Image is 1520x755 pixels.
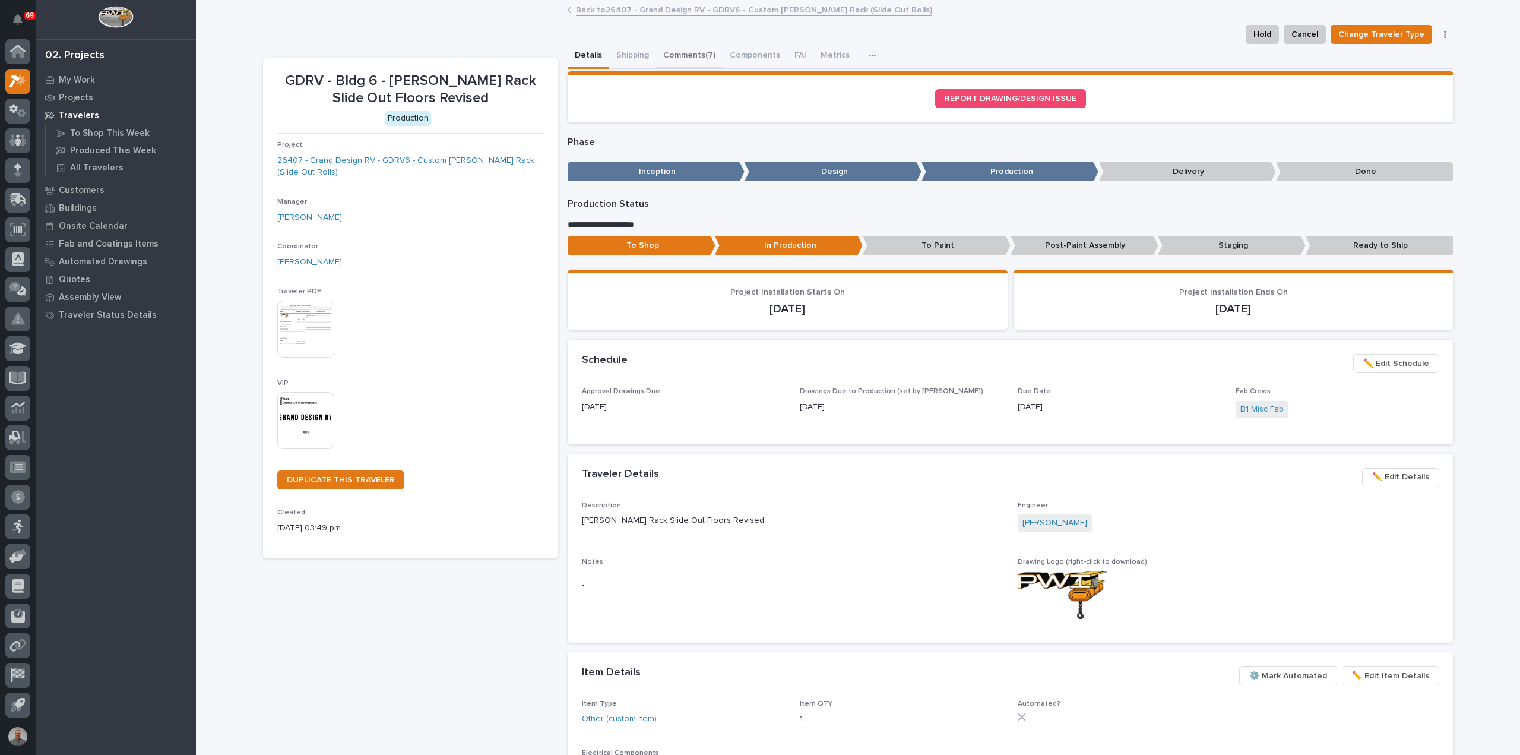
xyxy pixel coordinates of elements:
p: To Paint [863,236,1011,255]
button: ✏️ Edit Item Details [1342,666,1439,685]
span: Project [277,141,302,149]
p: Ready to Ship [1306,236,1453,255]
p: Onsite Calendar [59,221,128,232]
button: Comments (7) [656,44,723,69]
button: Components [723,44,787,69]
button: ✏️ Edit Schedule [1353,354,1439,373]
p: Produced This Week [70,146,156,156]
p: [DATE] [1018,401,1221,413]
a: [PERSON_NAME] [277,256,342,268]
span: Item QTY [800,700,832,707]
span: Automated? [1018,700,1060,707]
p: Automated Drawings [59,257,147,267]
span: Cancel [1291,27,1318,42]
span: Description [582,502,621,509]
p: [DATE] [582,302,993,316]
p: Projects [59,93,93,103]
p: 69 [26,11,34,20]
a: My Work [36,71,196,89]
p: To Shop [568,236,715,255]
button: Shipping [609,44,656,69]
a: Automated Drawings [36,252,196,270]
p: - [582,579,1003,592]
p: Traveler Status Details [59,310,157,321]
a: Back to26407 - Grand Design RV - GDRV6 - Custom [PERSON_NAME] Rack (Slide Out Rolls) [576,2,932,16]
a: Customers [36,181,196,199]
span: Approval Drawings Due [582,388,660,395]
p: Post-Paint Assembly [1011,236,1158,255]
p: Done [1276,162,1453,182]
a: Produced This Week [46,142,196,159]
p: Inception [568,162,745,182]
p: Staging [1158,236,1306,255]
p: Fab and Coatings Items [59,239,159,249]
span: Drawing Logo (right-click to download) [1018,558,1147,566]
p: Buildings [59,203,97,214]
a: Projects [36,89,196,106]
a: 26407 - Grand Design RV - GDRV6 - Custom [PERSON_NAME] Rack (Slide Out Rolls) [277,154,544,179]
span: Project Installation Starts On [730,288,845,296]
span: ✏️ Edit Item Details [1352,669,1429,683]
a: Quotes [36,270,196,288]
span: Item Type [582,700,617,707]
p: Quotes [59,274,90,285]
a: DUPLICATE THIS TRAVELER [277,470,404,489]
button: FAI [787,44,813,69]
a: Assembly View [36,288,196,306]
button: Change Traveler Type [1331,25,1432,44]
span: Fab Crews [1236,388,1271,395]
p: [DATE] [800,401,1003,413]
span: ✏️ Edit Details [1372,470,1429,484]
p: Phase [568,137,1453,148]
h2: Schedule [582,354,628,367]
span: Manager [277,198,307,206]
span: Hold [1253,27,1271,42]
span: REPORT DRAWING/DESIGN ISSUE [945,94,1076,103]
p: To Shop This Week [70,128,150,139]
a: REPORT DRAWING/DESIGN ISSUE [935,89,1086,108]
p: All Travelers [70,163,123,173]
p: My Work [59,75,95,86]
span: Notes [582,558,603,566]
a: All Travelers [46,159,196,176]
p: Customers [59,185,104,196]
button: Metrics [813,44,857,69]
div: Production [385,111,431,126]
p: [DATE] [582,401,786,413]
p: Assembly View [59,292,121,303]
p: Travelers [59,110,99,121]
a: Travelers [36,106,196,124]
button: ⚙️ Mark Automated [1239,666,1337,685]
a: Onsite Calendar [36,217,196,235]
a: To Shop This Week [46,125,196,141]
p: Design [745,162,921,182]
button: Cancel [1284,25,1326,44]
a: B1 Misc Fab [1240,403,1284,416]
span: Due Date [1018,388,1051,395]
span: Engineer [1018,502,1048,509]
span: Coordinator [277,243,318,250]
img: 72amHdhhAxqVsqMLF4oo44kJIGPMYdZXZPqwhz9PTFk [1018,571,1107,619]
p: GDRV - Bldg 6 - [PERSON_NAME] Rack Slide Out Floors Revised [277,72,544,107]
span: Change Traveler Type [1338,27,1424,42]
span: Created [277,509,305,516]
button: users-avatar [5,724,30,749]
a: Other (custom item) [582,713,657,725]
img: Workspace Logo [98,6,133,28]
button: ✏️ Edit Details [1362,468,1439,487]
p: [DATE] 03:49 pm [277,522,544,535]
a: [PERSON_NAME] [1022,517,1087,529]
p: 1 [800,713,1003,725]
p: [DATE] [1028,302,1439,316]
h2: Traveler Details [582,468,659,481]
a: Buildings [36,199,196,217]
p: Production Status [568,198,1453,210]
span: ⚙️ Mark Automated [1249,669,1327,683]
p: In Production [715,236,863,255]
a: Fab and Coatings Items [36,235,196,252]
div: Notifications69 [15,14,30,33]
span: ✏️ Edit Schedule [1363,356,1429,371]
p: Production [921,162,1098,182]
button: Notifications [5,7,30,32]
span: Project Installation Ends On [1179,288,1288,296]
